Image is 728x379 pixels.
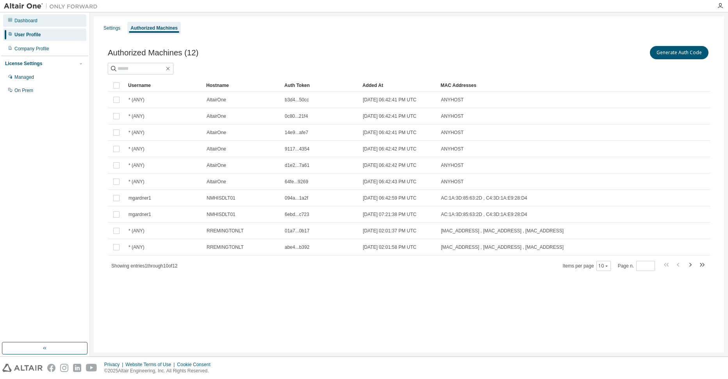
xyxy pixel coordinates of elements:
[206,79,278,92] div: Hostname
[14,18,37,24] div: Dashboard
[125,361,177,368] div: Website Terms of Use
[650,46,708,59] button: Generate Auth Code
[441,179,464,185] span: ANYHOST
[207,129,226,136] span: AltairOne
[14,46,49,52] div: Company Profile
[207,195,236,201] span: NMHISDLT01
[4,2,102,10] img: Altair One
[285,146,309,152] span: 9117...4354
[2,364,43,372] img: altair_logo.svg
[207,146,226,152] span: AltairOne
[130,25,178,31] div: Authorized Machines
[285,228,309,234] span: 01a7...0b17
[128,195,151,201] span: mgardner1
[441,211,527,218] span: AC:1A:3D:85:63:2D , C4:3D:1A:E9:28:D4
[207,244,244,250] span: RREMINGTONLT
[441,97,464,103] span: ANYHOST
[363,195,416,201] span: [DATE] 06:42:59 PM UTC
[128,79,200,92] div: Username
[441,113,464,119] span: ANYHOST
[441,129,464,136] span: ANYHOST
[128,211,151,218] span: mgardner1
[598,263,609,269] button: 10
[207,179,226,185] span: AltairOne
[128,113,145,119] span: * (ANY)
[128,146,145,152] span: * (ANY)
[207,228,244,234] span: RREMINGTONLT
[285,129,308,136] span: 14e9...afe7
[207,211,236,218] span: NMHISDLT01
[60,364,68,372] img: instagram.svg
[441,79,628,92] div: MAC Addresses
[128,228,145,234] span: * (ANY)
[285,211,309,218] span: 6ebd...c723
[128,179,145,185] span: * (ANY)
[111,263,178,269] span: Showing entries 1 through 10 of 12
[441,195,527,201] span: AC:1A:3D:85:63:2D , C4:3D:1A:E9:28:D4
[363,228,416,234] span: [DATE] 02:01:37 PM UTC
[363,162,416,168] span: [DATE] 06:42:42 PM UTC
[363,211,416,218] span: [DATE] 07:21:38 PM UTC
[441,146,464,152] span: ANYHOST
[108,48,198,57] span: Authorized Machines (12)
[128,129,145,136] span: * (ANY)
[441,244,564,250] span: [MAC_ADDRESS] , [MAC_ADDRESS] , [MAC_ADDRESS]
[103,25,120,31] div: Settings
[128,244,145,250] span: * (ANY)
[207,97,226,103] span: AltairOne
[73,364,81,372] img: linkedin.svg
[284,79,356,92] div: Auth Token
[363,129,416,136] span: [DATE] 06:42:41 PM UTC
[207,162,226,168] span: AltairOne
[14,74,34,80] div: Managed
[285,97,309,103] span: b3d4...50cc
[618,261,655,271] span: Page n.
[285,179,308,185] span: 64fe...9269
[207,113,226,119] span: AltairOne
[441,162,464,168] span: ANYHOST
[285,162,309,168] span: d1e2...7a61
[104,361,125,368] div: Privacy
[86,364,97,372] img: youtube.svg
[363,179,416,185] span: [DATE] 06:42:43 PM UTC
[285,113,308,119] span: 0c80...21f4
[47,364,55,372] img: facebook.svg
[177,361,215,368] div: Cookie Consent
[285,195,308,201] span: 094a...1a2f
[362,79,434,92] div: Added At
[363,97,416,103] span: [DATE] 06:42:41 PM UTC
[104,368,215,374] p: © 2025 Altair Engineering, Inc. All Rights Reserved.
[563,261,611,271] span: Items per page
[363,146,416,152] span: [DATE] 06:42:42 PM UTC
[14,32,41,38] div: User Profile
[363,113,416,119] span: [DATE] 06:42:41 PM UTC
[14,87,33,94] div: On Prem
[128,97,145,103] span: * (ANY)
[5,60,42,67] div: License Settings
[285,244,309,250] span: abe4...b392
[363,244,416,250] span: [DATE] 02:01:58 PM UTC
[128,162,145,168] span: * (ANY)
[441,228,564,234] span: [MAC_ADDRESS] , [MAC_ADDRESS] , [MAC_ADDRESS]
